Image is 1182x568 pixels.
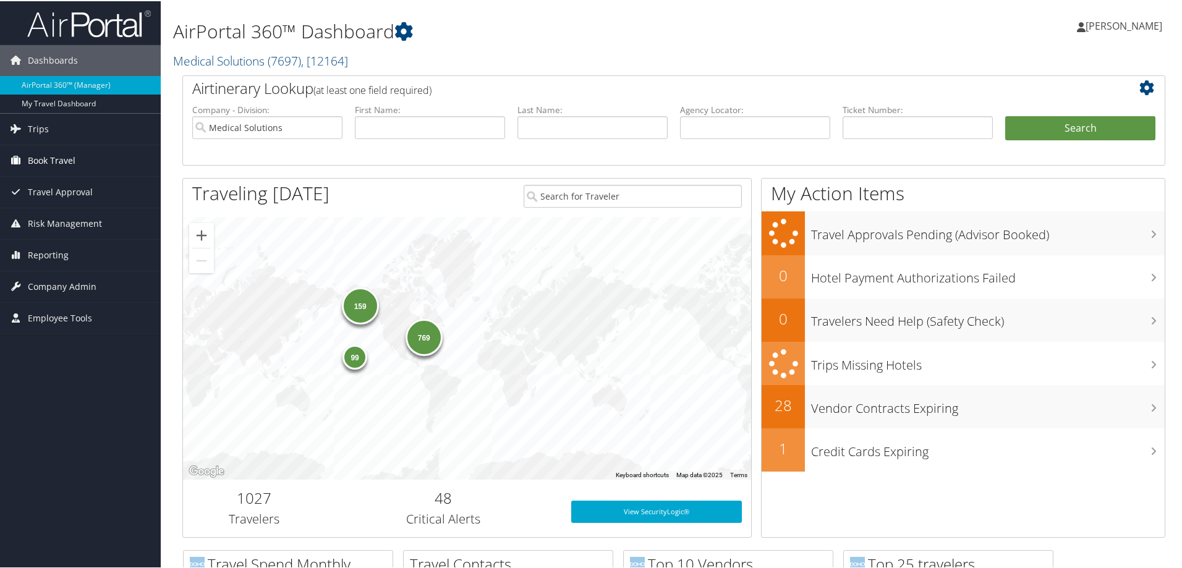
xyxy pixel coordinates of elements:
[342,343,367,368] div: 99
[334,509,553,527] h3: Critical Alerts
[28,112,49,143] span: Trips
[762,394,805,415] h2: 28
[1086,18,1162,32] span: [PERSON_NAME]
[28,176,93,206] span: Travel Approval
[28,144,75,175] span: Book Travel
[27,8,151,37] img: airportal-logo.png
[762,297,1165,341] a: 0Travelers Need Help (Safety Check)
[676,470,723,477] span: Map data ©2025
[811,305,1165,329] h3: Travelers Need Help (Safety Check)
[762,264,805,285] h2: 0
[762,307,805,328] h2: 0
[186,462,227,478] a: Open this area in Google Maps (opens a new window)
[524,184,742,206] input: Search for Traveler
[762,384,1165,427] a: 28Vendor Contracts Expiring
[192,103,342,115] label: Company - Division:
[811,262,1165,286] h3: Hotel Payment Authorizations Failed
[811,349,1165,373] h3: Trips Missing Hotels
[173,51,348,68] a: Medical Solutions
[192,179,330,205] h1: Traveling [DATE]
[268,51,301,68] span: ( 7697 )
[517,103,668,115] label: Last Name:
[1077,6,1175,43] a: [PERSON_NAME]
[189,247,214,272] button: Zoom out
[341,286,378,323] div: 159
[28,44,78,75] span: Dashboards
[301,51,348,68] span: , [ 12164 ]
[730,470,747,477] a: Terms (opens in new tab)
[762,179,1165,205] h1: My Action Items
[334,486,553,507] h2: 48
[28,239,69,269] span: Reporting
[762,254,1165,297] a: 0Hotel Payment Authorizations Failed
[762,210,1165,254] a: Travel Approvals Pending (Advisor Booked)
[680,103,830,115] label: Agency Locator:
[313,82,432,96] span: (at least one field required)
[811,219,1165,242] h3: Travel Approvals Pending (Advisor Booked)
[173,17,841,43] h1: AirPortal 360™ Dashboard
[28,302,92,333] span: Employee Tools
[762,437,805,458] h2: 1
[186,462,227,478] img: Google
[571,499,742,522] a: View SecurityLogic®
[355,103,505,115] label: First Name:
[762,427,1165,470] a: 1Credit Cards Expiring
[616,470,669,478] button: Keyboard shortcuts
[189,222,214,247] button: Zoom in
[192,77,1074,98] h2: Airtinerary Lookup
[811,392,1165,416] h3: Vendor Contracts Expiring
[762,341,1165,384] a: Trips Missing Hotels
[28,270,96,301] span: Company Admin
[1005,115,1155,140] button: Search
[192,486,316,507] h2: 1027
[405,318,442,355] div: 769
[811,436,1165,459] h3: Credit Cards Expiring
[28,207,102,238] span: Risk Management
[843,103,993,115] label: Ticket Number:
[192,509,316,527] h3: Travelers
